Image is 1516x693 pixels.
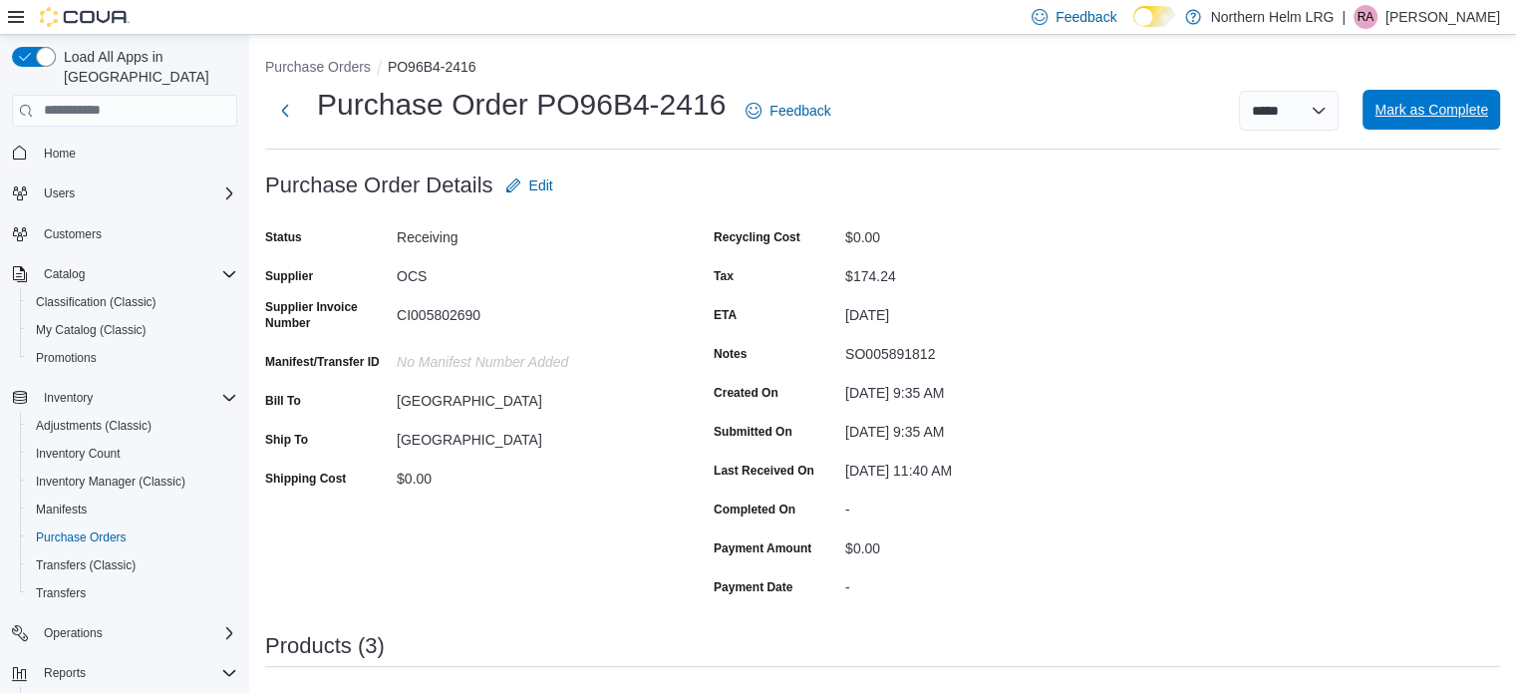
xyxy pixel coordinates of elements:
span: Adjustments (Classic) [28,414,237,438]
a: Transfers (Classic) [28,553,144,577]
a: Inventory Manager (Classic) [28,470,193,494]
p: | [1342,5,1346,29]
span: Classification (Classic) [36,294,156,310]
button: Operations [36,621,111,645]
label: ETA [714,307,737,323]
span: Transfers [36,585,86,601]
h3: Products (3) [265,634,385,658]
label: Manifest/Transfer ID [265,354,380,370]
div: - [845,494,1112,518]
button: Home [4,139,245,168]
a: My Catalog (Classic) [28,318,154,342]
label: Status [265,229,302,245]
span: Home [44,146,76,162]
button: Inventory Count [20,440,245,468]
span: Promotions [36,350,97,366]
a: Transfers [28,581,94,605]
button: Mark as Complete [1363,90,1500,130]
span: Inventory Count [28,442,237,466]
span: My Catalog (Classic) [36,322,147,338]
span: Users [36,181,237,205]
button: Operations [4,619,245,647]
span: Customers [44,226,102,242]
a: Classification (Classic) [28,290,164,314]
button: Transfers [20,579,245,607]
span: Reports [44,665,86,681]
span: Manifests [36,502,87,518]
button: Reports [36,661,94,685]
p: Northern Helm LRG [1211,5,1335,29]
span: Adjustments (Classic) [36,418,152,434]
button: Users [36,181,83,205]
label: Tax [714,268,734,284]
img: Cova [40,7,130,27]
button: Transfers (Classic) [20,551,245,579]
label: Supplier Invoice Number [265,299,389,331]
button: Purchase Orders [265,59,371,75]
nav: An example of EuiBreadcrumbs [265,57,1500,81]
a: Customers [36,222,110,246]
a: Promotions [28,346,105,370]
span: Inventory [36,386,237,410]
div: [DATE] 9:35 AM [845,416,1112,440]
div: $174.24 [845,260,1112,284]
div: SO005891812 [845,338,1112,362]
a: Home [36,142,84,166]
span: Promotions [28,346,237,370]
div: OCS [397,260,664,284]
div: [DATE] 11:40 AM [845,455,1112,479]
label: Submitted On [714,424,792,440]
span: Feedback [769,101,830,121]
button: PO96B4-2416 [388,59,476,75]
span: Users [44,185,75,201]
label: Completed On [714,502,795,518]
div: Receiving [397,221,664,245]
div: No Manifest Number added [397,346,664,370]
button: Purchase Orders [20,523,245,551]
span: Purchase Orders [28,525,237,549]
div: Rhiannon Adams [1354,5,1377,29]
button: Customers [4,219,245,248]
span: Mark as Complete [1374,100,1488,120]
span: Home [36,141,237,166]
span: Inventory Manager (Classic) [36,474,185,490]
button: Next [265,91,305,131]
label: Bill To [265,393,301,409]
button: Inventory Manager (Classic) [20,468,245,496]
button: Reports [4,659,245,687]
div: [DATE] 9:35 AM [845,377,1112,401]
label: Last Received On [714,463,814,479]
label: Supplier [265,268,313,284]
div: CI005802690 [397,299,664,323]
button: Catalog [4,260,245,288]
span: Edit [529,175,553,195]
span: Operations [44,625,103,641]
button: Adjustments (Classic) [20,412,245,440]
label: Shipping Cost [265,471,346,487]
h3: Purchase Order Details [265,173,493,197]
div: [DATE] [845,299,1112,323]
a: Feedback [738,91,838,131]
span: Manifests [28,498,237,521]
button: Edit [497,166,561,205]
span: Transfers (Classic) [28,553,237,577]
label: Payment Amount [714,540,811,556]
label: Created On [714,385,778,401]
div: [GEOGRAPHIC_DATA] [397,385,664,409]
span: Reports [36,661,237,685]
button: Promotions [20,344,245,372]
div: $0.00 [845,532,1112,556]
button: My Catalog (Classic) [20,316,245,344]
label: Recycling Cost [714,229,800,245]
a: Purchase Orders [28,525,135,549]
div: [GEOGRAPHIC_DATA] [397,424,664,448]
span: Transfers (Classic) [36,557,136,573]
button: Inventory [36,386,101,410]
p: [PERSON_NAME] [1385,5,1500,29]
span: Dark Mode [1133,27,1134,28]
input: Dark Mode [1133,6,1175,27]
span: Load All Apps in [GEOGRAPHIC_DATA] [56,47,237,87]
button: Manifests [20,496,245,523]
span: Transfers [28,581,237,605]
label: Payment Date [714,579,792,595]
